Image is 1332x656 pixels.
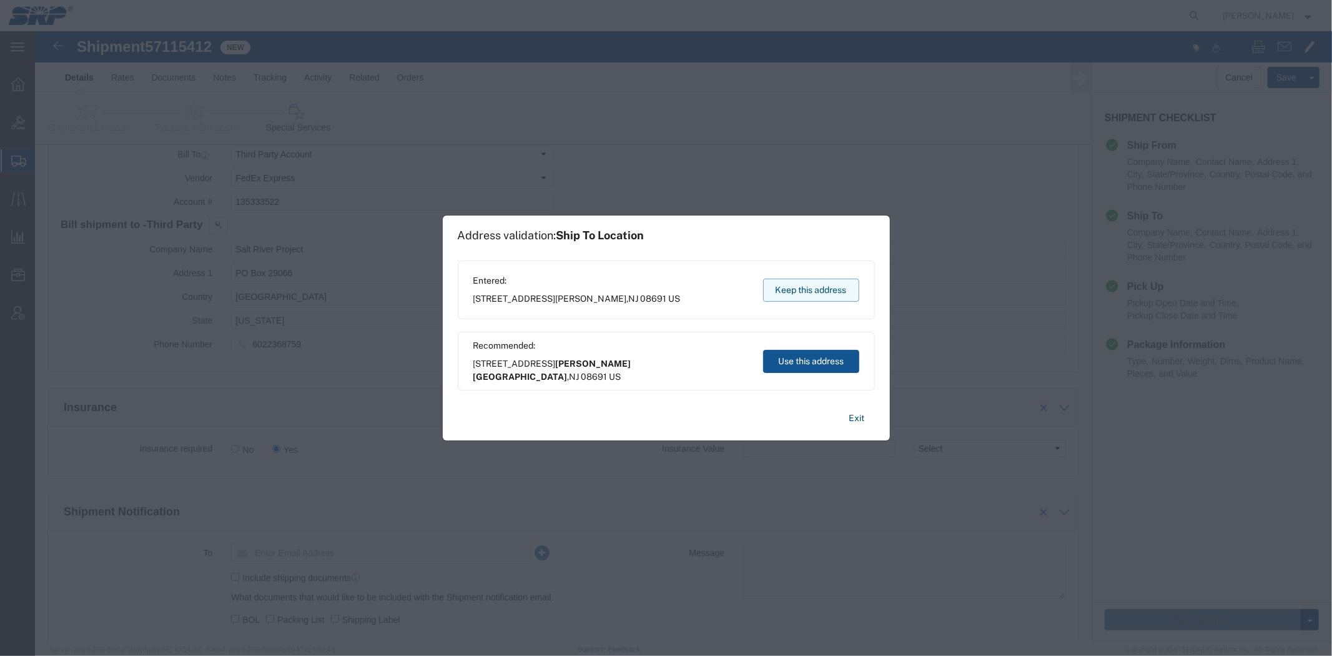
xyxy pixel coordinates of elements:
h1: Address validation: [458,229,644,242]
span: US [669,294,681,304]
span: [STREET_ADDRESS] , [473,292,681,306]
span: 08691 [581,372,608,382]
span: [PERSON_NAME][GEOGRAPHIC_DATA] [473,359,631,382]
span: [PERSON_NAME] [556,294,627,304]
span: 08691 [641,294,667,304]
span: [STREET_ADDRESS] , [473,357,751,384]
span: NJ [629,294,639,304]
span: Recommended: [473,339,751,352]
button: Exit [839,407,875,429]
button: Use this address [763,350,859,373]
span: Entered: [473,274,681,287]
button: Keep this address [763,279,859,302]
span: NJ [570,372,580,382]
span: US [609,372,621,382]
span: Ship To Location [556,229,644,242]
